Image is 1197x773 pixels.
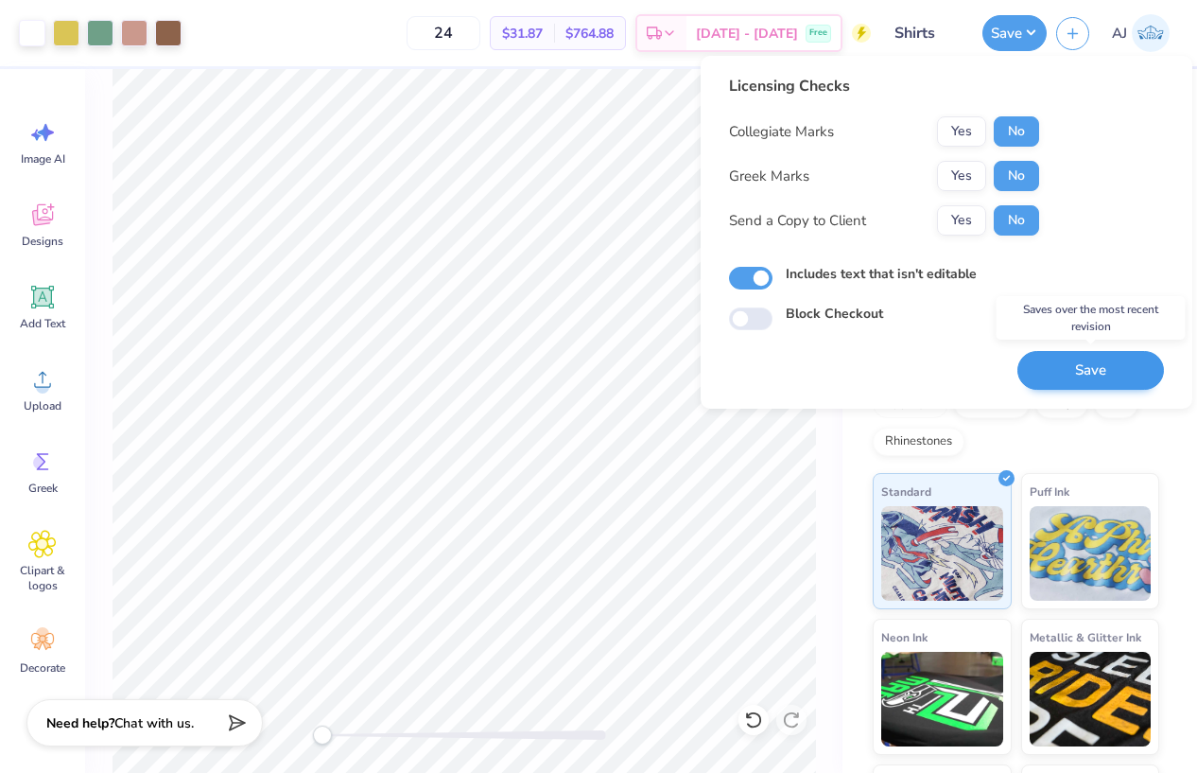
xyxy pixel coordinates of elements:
[937,161,986,191] button: Yes
[994,161,1039,191] button: No
[994,205,1039,236] button: No
[881,482,931,501] span: Standard
[313,726,332,745] div: Accessibility label
[1112,23,1127,44] span: AJ
[22,234,63,249] span: Designs
[937,116,986,147] button: Yes
[881,506,1003,601] img: Standard
[28,481,58,496] span: Greek
[114,714,194,732] span: Chat with us.
[880,14,973,52] input: Untitled Design
[729,75,1039,97] div: Licensing Checks
[24,398,61,413] span: Upload
[502,24,543,44] span: $31.87
[21,151,65,167] span: Image AI
[873,428,964,456] div: Rhinestones
[997,296,1186,340] div: Saves over the most recent revision
[1132,14,1170,52] img: Armiel John Calzada
[1017,351,1164,390] button: Save
[696,24,798,44] span: [DATE] - [DATE]
[982,15,1047,51] button: Save
[786,264,977,284] label: Includes text that isn't editable
[565,24,614,44] span: $764.88
[20,660,65,676] span: Decorate
[786,304,883,324] label: Block Checkout
[809,26,827,40] span: Free
[407,16,480,50] input: – –
[1103,14,1178,52] a: AJ
[1030,627,1141,647] span: Metallic & Glitter Ink
[994,116,1039,147] button: No
[1030,506,1152,601] img: Puff Ink
[1030,652,1152,747] img: Metallic & Glitter Ink
[20,316,65,331] span: Add Text
[729,166,809,187] div: Greek Marks
[46,714,114,732] strong: Need help?
[1030,482,1069,501] span: Puff Ink
[881,627,928,647] span: Neon Ink
[881,652,1003,747] img: Neon Ink
[729,210,866,232] div: Send a Copy to Client
[11,563,74,593] span: Clipart & logos
[729,121,834,143] div: Collegiate Marks
[937,205,986,236] button: Yes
